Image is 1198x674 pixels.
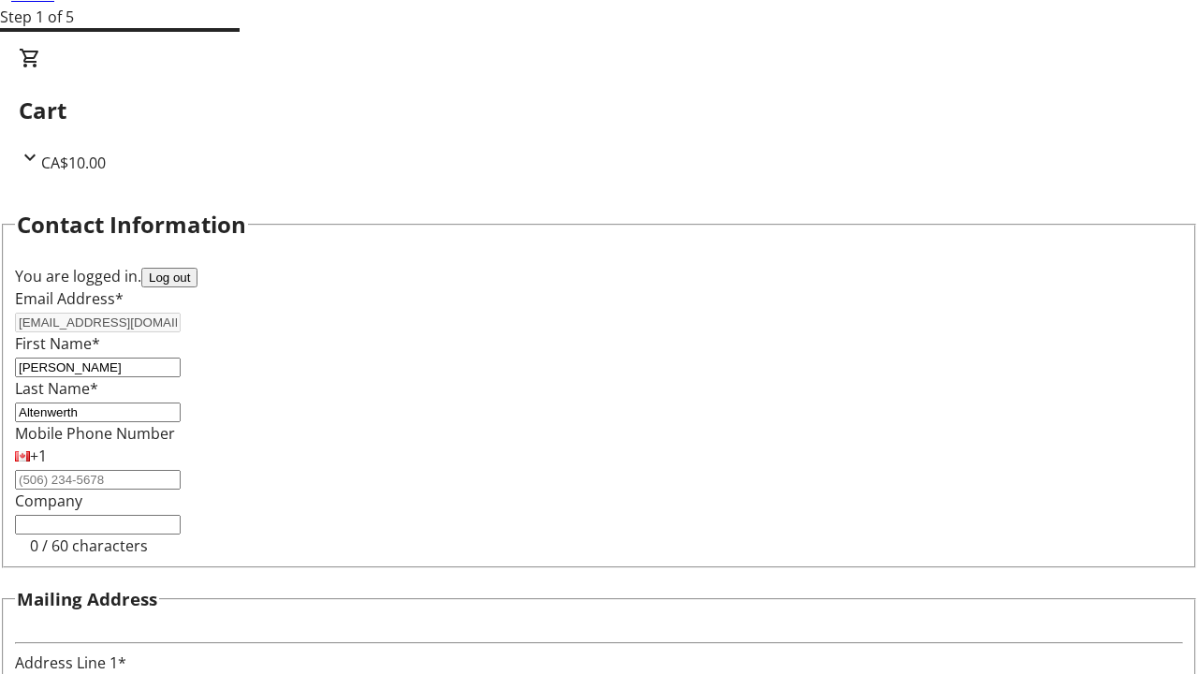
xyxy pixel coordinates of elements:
[19,94,1179,127] h2: Cart
[15,423,175,444] label: Mobile Phone Number
[15,378,98,399] label: Last Name*
[17,586,157,612] h3: Mailing Address
[15,333,100,354] label: First Name*
[15,265,1183,287] div: You are logged in.
[15,288,124,309] label: Email Address*
[19,47,1179,174] div: CartCA$10.00
[15,491,82,511] label: Company
[41,153,106,173] span: CA$10.00
[15,652,126,673] label: Address Line 1*
[141,268,197,287] button: Log out
[17,208,246,242] h2: Contact Information
[15,470,181,490] input: (506) 234-5678
[30,535,148,556] tr-character-limit: 0 / 60 characters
